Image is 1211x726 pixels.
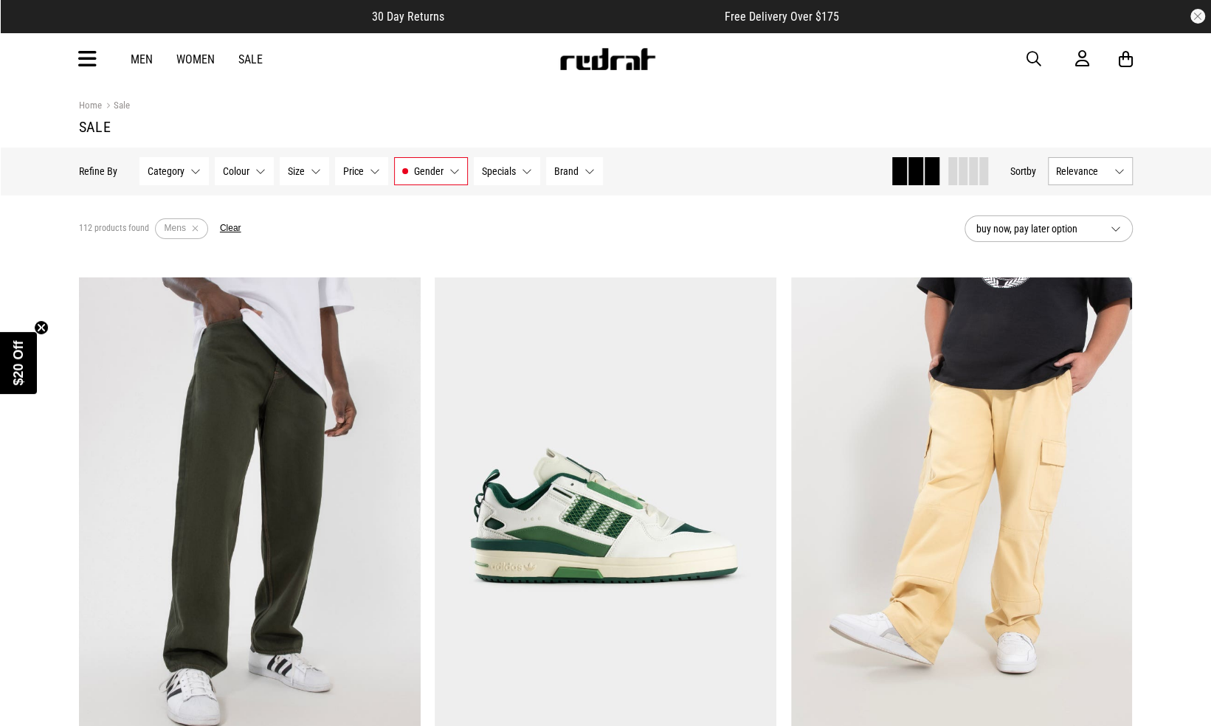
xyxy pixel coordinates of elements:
button: Open LiveChat chat widget [12,6,56,50]
button: Sortby [1010,162,1036,180]
span: buy now, pay later option [976,220,1099,238]
span: Colour [223,165,249,177]
span: Size [288,165,305,177]
button: Size [280,157,329,185]
span: by [1027,165,1036,177]
p: Refine By [79,165,117,177]
h1: Sale [79,118,1133,136]
a: Women [176,52,215,66]
span: Price [343,165,364,177]
button: buy now, pay later option [965,215,1133,242]
span: 112 products found [79,223,149,235]
button: Remove filter [186,218,204,239]
button: Price [335,157,388,185]
button: Gender [394,157,468,185]
span: Gender [414,165,444,177]
span: $20 Off [11,340,26,385]
button: Brand [546,157,603,185]
span: Brand [554,165,579,177]
span: Relevance [1056,165,1108,177]
span: Category [148,165,184,177]
button: Close teaser [34,320,49,335]
span: Free Delivery Over $175 [725,10,839,24]
span: 30 Day Returns [372,10,444,24]
span: Mens [165,223,186,233]
button: Category [139,157,209,185]
img: Redrat logo [559,48,656,70]
button: Colour [215,157,274,185]
button: Relevance [1048,157,1133,185]
iframe: Customer reviews powered by Trustpilot [474,9,695,24]
a: Sale [238,52,263,66]
button: Clear [220,223,241,235]
span: Specials [482,165,516,177]
a: Sale [102,100,130,114]
button: Specials [474,157,540,185]
a: Home [79,100,102,111]
a: Men [131,52,153,66]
